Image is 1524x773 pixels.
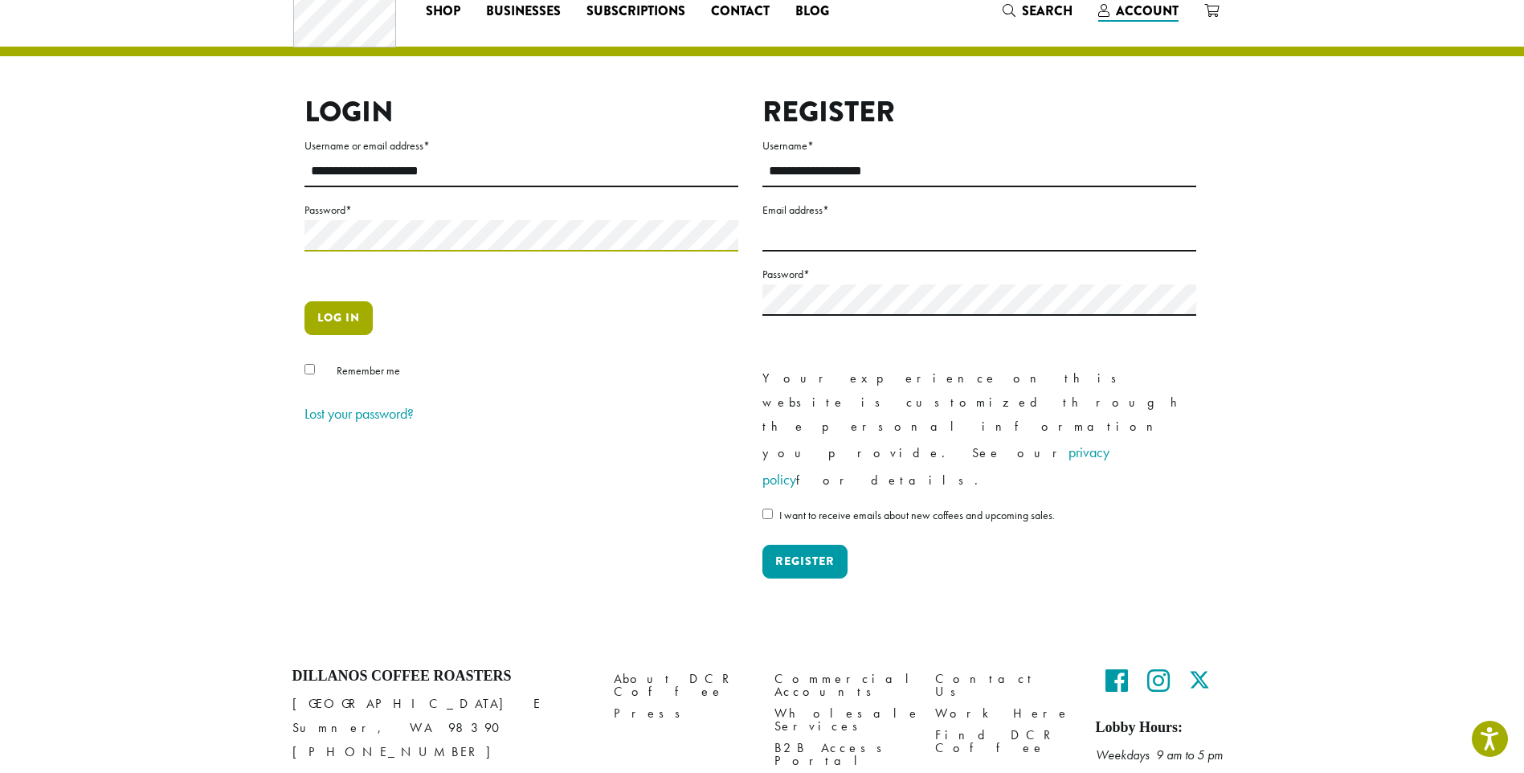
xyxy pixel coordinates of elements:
[762,95,1196,129] h2: Register
[304,136,738,156] label: Username or email address
[586,2,685,22] span: Subscriptions
[774,668,911,702] a: Commercial Accounts
[762,509,773,519] input: I want to receive emails about new coffees and upcoming sales.
[762,545,848,579] button: Register
[304,200,738,220] label: Password
[762,443,1109,489] a: privacy policy
[614,703,750,725] a: Press
[774,703,911,738] a: Wholesale Services
[711,2,770,22] span: Contact
[426,2,460,22] span: Shop
[762,264,1196,284] label: Password
[1096,746,1223,763] em: Weekdays 9 am to 5 pm
[762,366,1196,493] p: Your experience on this website is customized through the personal information you provide. See o...
[795,2,829,22] span: Blog
[774,738,911,772] a: B2B Access Portal
[1022,2,1073,20] span: Search
[292,668,590,685] h4: Dillanos Coffee Roasters
[304,301,373,335] button: Log in
[762,136,1196,156] label: Username
[337,363,400,378] span: Remember me
[935,725,1072,759] a: Find DCR Coffee
[614,668,750,702] a: About DCR Coffee
[935,703,1072,725] a: Work Here
[1116,2,1179,20] span: Account
[304,404,414,423] a: Lost your password?
[1096,719,1232,737] h5: Lobby Hours:
[292,692,590,764] p: [GEOGRAPHIC_DATA] E Sumner, WA 98390 [PHONE_NUMBER]
[486,2,561,22] span: Businesses
[762,200,1196,220] label: Email address
[304,95,738,129] h2: Login
[935,668,1072,702] a: Contact Us
[779,508,1055,522] span: I want to receive emails about new coffees and upcoming sales.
